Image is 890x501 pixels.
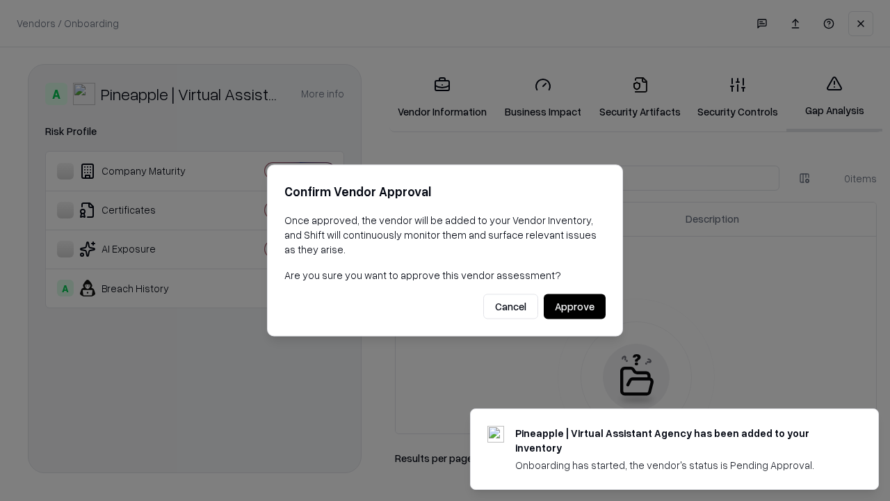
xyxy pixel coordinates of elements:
[487,426,504,443] img: trypineapple.com
[483,294,538,319] button: Cancel
[515,458,845,472] div: Onboarding has started, the vendor's status is Pending Approval.
[284,213,606,257] p: Once approved, the vendor will be added to your Vendor Inventory, and Shift will continuously mon...
[544,294,606,319] button: Approve
[284,268,606,283] p: Are you sure you want to approve this vendor assessment?
[515,426,845,455] div: Pineapple | Virtual Assistant Agency has been added to your inventory
[284,182,606,202] h2: Confirm Vendor Approval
